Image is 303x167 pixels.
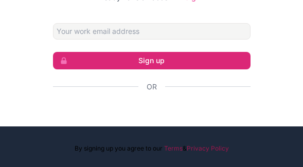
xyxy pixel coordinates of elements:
[53,23,251,40] input: Email address
[75,144,163,153] span: By signing up you agree to our
[147,82,157,92] span: Or
[48,103,256,126] iframe: Sign in with Google Button
[187,144,229,153] a: Privacy Policy
[183,144,187,153] span: &
[53,52,251,69] button: Sign up
[164,144,183,153] a: Terms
